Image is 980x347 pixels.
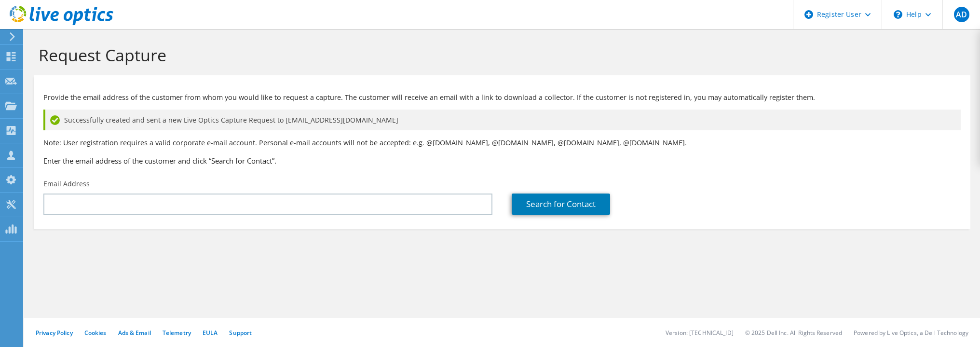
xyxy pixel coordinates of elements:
li: Powered by Live Optics, a Dell Technology [854,329,968,337]
a: Privacy Policy [36,329,73,337]
li: Version: [TECHNICAL_ID] [666,329,734,337]
span: Successfully created and sent a new Live Optics Capture Request to [EMAIL_ADDRESS][DOMAIN_NAME] [64,115,398,125]
a: Support [229,329,252,337]
a: Ads & Email [118,329,151,337]
li: © 2025 Dell Inc. All Rights Reserved [745,329,842,337]
a: Cookies [84,329,107,337]
p: Note: User registration requires a valid corporate e-mail account. Personal e-mail accounts will ... [43,138,961,148]
h1: Request Capture [39,45,961,65]
h3: Enter the email address of the customer and click “Search for Contact”. [43,155,961,166]
p: Provide the email address of the customer from whom you would like to request a capture. The cust... [43,92,961,103]
span: AD [954,7,969,22]
a: EULA [203,329,218,337]
a: Telemetry [163,329,191,337]
a: Search for Contact [512,194,610,215]
label: Email Address [43,179,90,189]
svg: \n [894,10,902,19]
